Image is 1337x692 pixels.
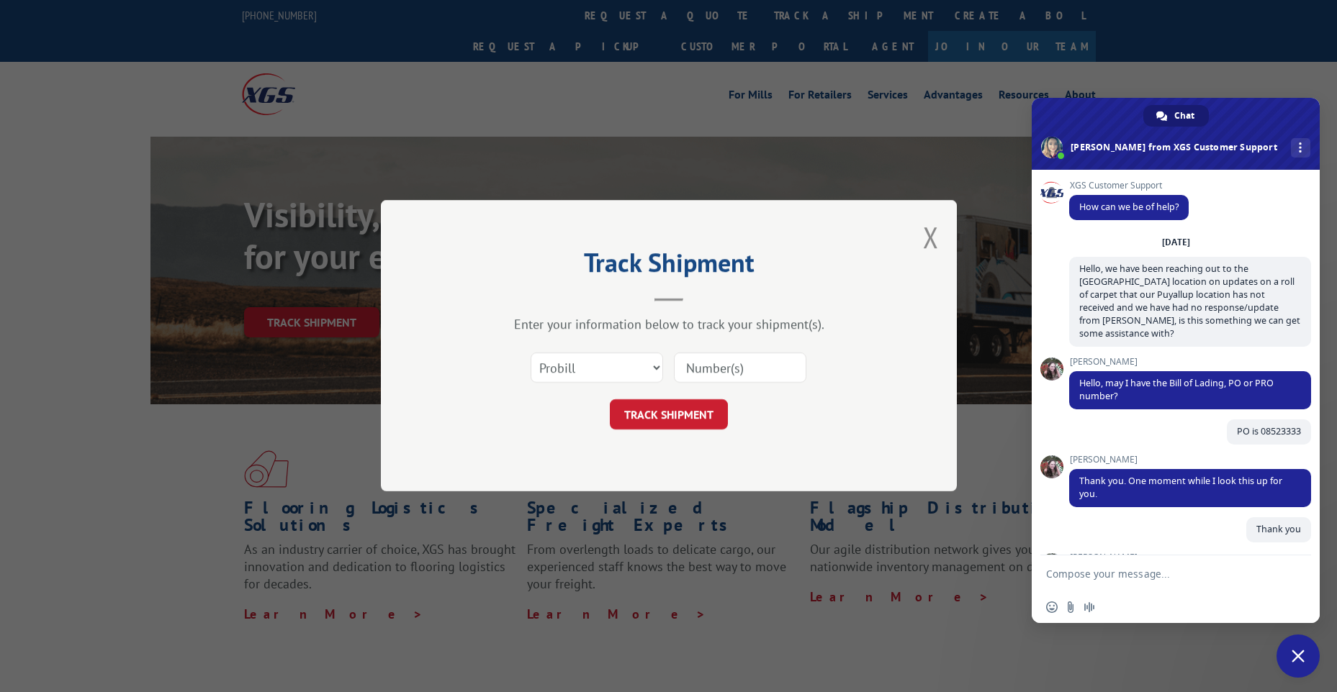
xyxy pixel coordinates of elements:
[453,252,885,280] h2: Track Shipment
[1079,263,1300,340] span: Hello, we have been reaching out to the [GEOGRAPHIC_DATA] location on updates on a roll of carpet...
[1084,601,1095,613] span: Audio message
[1065,601,1076,613] span: Send a file
[610,400,728,430] button: TRACK SHIPMENT
[1237,425,1301,437] span: PO is 08523333
[1069,357,1311,367] span: [PERSON_NAME]
[1079,201,1179,213] span: How can we be of help?
[1143,105,1209,127] div: Chat
[1162,238,1190,247] div: [DATE]
[1046,601,1058,613] span: Insert an emoji
[1174,105,1194,127] span: Chat
[1291,138,1310,158] div: More channels
[1069,455,1311,465] span: [PERSON_NAME]
[1277,634,1320,678] div: Close chat
[923,218,939,256] button: Close modal
[674,353,806,383] input: Number(s)
[1069,181,1189,191] span: XGS Customer Support
[1069,552,1311,563] span: [PERSON_NAME]
[453,317,885,333] div: Enter your information below to track your shipment(s).
[1046,568,1274,581] textarea: Compose your message...
[1079,475,1282,500] span: Thank you. One moment while I look this up for you.
[1079,377,1274,402] span: Hello, may I have the Bill of Lading, PO or PRO number?
[1256,523,1301,535] span: Thank you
